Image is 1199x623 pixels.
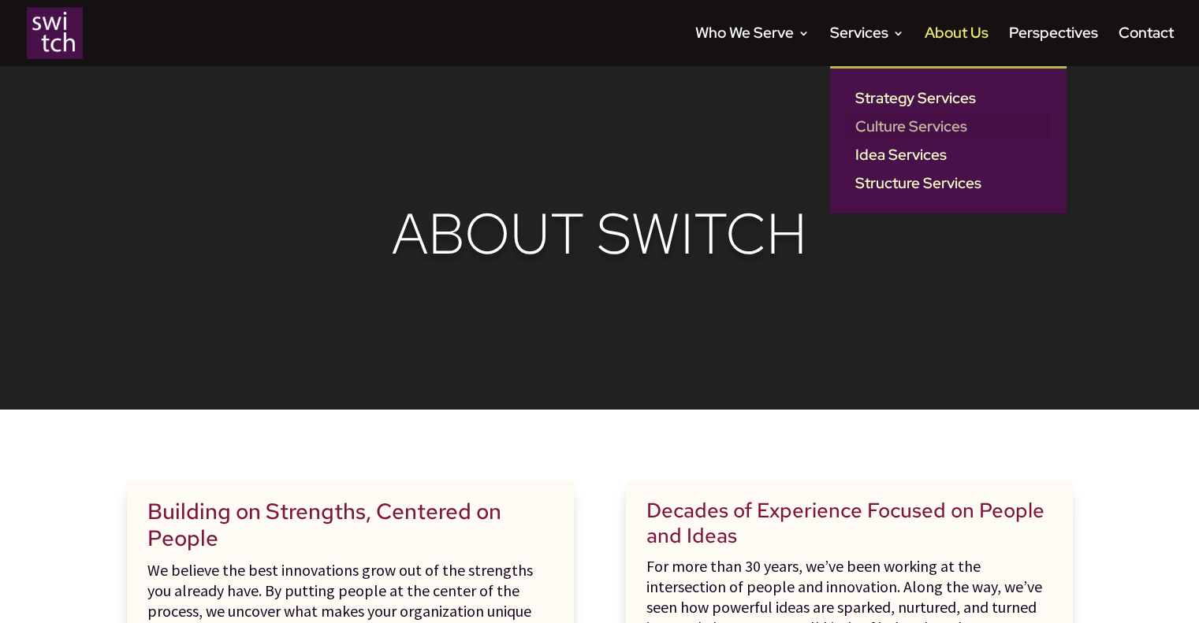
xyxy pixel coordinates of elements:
[1119,28,1174,66] a: Contact
[846,169,1051,198] a: Structure Services
[127,200,1073,276] h1: About Switch
[830,28,904,66] a: Services
[147,499,553,559] h2: Building on Strengths, Centered on People
[846,113,1051,141] a: Culture Services
[846,141,1051,169] a: Idea Services
[925,28,989,66] a: About Us
[695,28,810,66] a: Who We Serve
[846,84,1051,113] a: Strategy Services
[1009,28,1098,66] a: Perspectives
[646,499,1052,555] h3: Decades of Experience Focused on People and Ideas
